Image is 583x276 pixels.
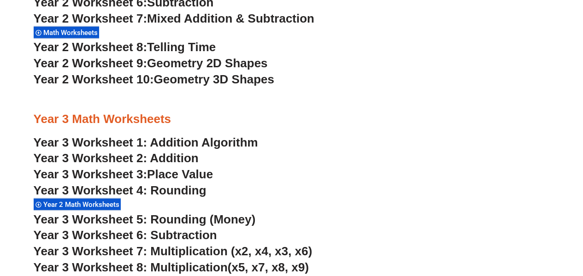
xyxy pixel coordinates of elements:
iframe: Chat Widget [430,172,583,276]
a: Year 3 Worksheet 3:Place Value [34,167,213,181]
span: Year 3 Worksheet 3: [34,167,147,181]
a: Year 3 Worksheet 1: Addition Algorithm [34,135,258,149]
a: Year 2 Worksheet 8:Telling Time [34,40,216,54]
span: Geometry 3D Shapes [153,72,274,86]
a: Year 2 Worksheet 9:Geometry 2D Shapes [34,56,268,70]
span: Math Worksheets [43,29,100,37]
span: (x5, x7, x8, x9) [228,260,309,274]
span: Mixed Addition & Subtraction [147,12,314,25]
a: Year 3 Worksheet 4: Rounding [34,183,206,197]
div: Math Worksheets [34,26,99,39]
span: Year 2 Worksheet 8: [34,40,147,54]
a: Year 3 Worksheet 2: Addition [34,151,199,165]
span: Year 3 Worksheet 8: Multiplication [34,260,228,274]
span: Year 2 Worksheet 10: [34,72,154,86]
span: Telling Time [147,40,216,54]
a: Year 2 Worksheet 7:Mixed Addition & Subtraction [34,12,314,25]
h3: Year 3 Math Worksheets [34,112,550,127]
span: Year 2 Math Worksheets [43,200,122,209]
span: Place Value [147,167,213,181]
span: Year 2 Worksheet 9: [34,56,147,70]
span: Year 2 Worksheet 7: [34,12,147,25]
a: Year 3 Worksheet 8: Multiplication(x5, x7, x8, x9) [34,260,309,274]
div: Year 2 Math Worksheets [34,198,121,211]
a: Year 3 Worksheet 5: Rounding (Money) [34,212,256,226]
a: Year 2 Worksheet 10:Geometry 3D Shapes [34,72,274,86]
a: Year 3 Worksheet 6: Subtraction [34,228,217,242]
span: Geometry 2D Shapes [147,56,267,70]
a: Year 3 Worksheet 7: Multiplication (x2, x4, x3, x6) [34,244,312,258]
